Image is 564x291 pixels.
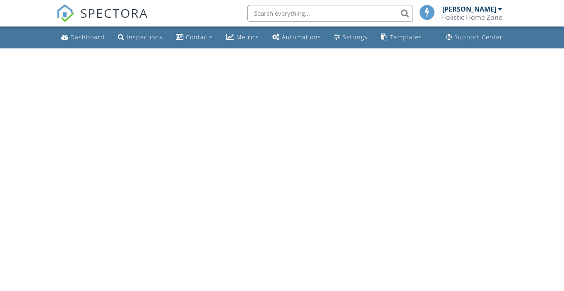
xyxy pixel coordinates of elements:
img: The Best Home Inspection Software - Spectora [56,4,74,22]
a: SPECTORA [56,11,148,29]
a: Templates [377,30,425,45]
div: Contacts [186,33,213,41]
div: Automations [282,33,321,41]
div: Dashboard [70,33,105,41]
a: Inspections [115,30,166,45]
a: Support Center [443,30,506,45]
span: SPECTORA [80,4,148,22]
div: Holistic Home Zone [441,13,502,22]
input: Search everything... [247,5,413,22]
div: Settings [343,33,367,41]
div: Support Center [454,33,503,41]
a: Automations (Basic) [269,30,324,45]
div: Inspections [127,33,163,41]
a: Metrics [223,30,262,45]
a: Settings [331,30,371,45]
a: Dashboard [58,30,108,45]
div: Templates [390,33,422,41]
a: Contacts [173,30,216,45]
div: Metrics [236,33,259,41]
div: [PERSON_NAME] [442,5,496,13]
